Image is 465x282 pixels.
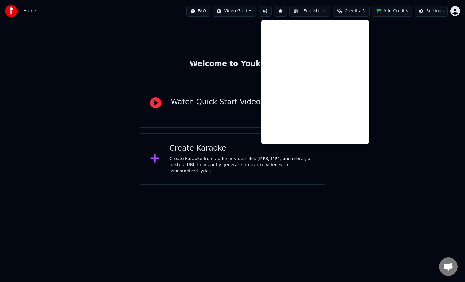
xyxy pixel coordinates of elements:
[5,5,17,17] img: youka
[372,6,412,17] button: Add Credits
[415,6,448,17] button: Settings
[171,97,260,107] div: Watch Quick Start Video
[169,143,315,153] div: Create Karaoke
[213,6,256,17] button: Video Guides
[169,156,315,174] div: Create karaoke from audio or video files (MP3, MP4, and more), or paste a URL to instantly genera...
[439,257,458,276] div: Open chat
[362,8,365,14] span: 5
[333,6,370,17] button: Credits5
[186,6,210,17] button: FAQ
[23,8,36,14] nav: breadcrumb
[426,8,444,14] div: Settings
[189,59,276,69] div: Welcome to Youka
[23,8,36,14] span: Home
[344,8,360,14] span: Credits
